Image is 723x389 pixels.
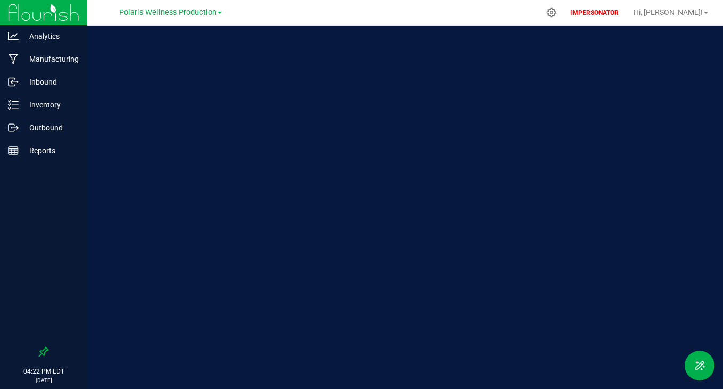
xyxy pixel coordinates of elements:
p: Inbound [19,76,82,88]
p: 04:22 PM EDT [5,367,82,376]
inline-svg: Reports [8,145,19,156]
p: IMPERSONATOR [566,8,623,18]
p: [DATE] [5,376,82,384]
span: Hi, [PERSON_NAME]! [634,8,703,16]
button: Toggle Menu [685,351,714,380]
p: Inventory [19,98,82,111]
inline-svg: Manufacturing [8,54,19,64]
inline-svg: Inbound [8,77,19,87]
inline-svg: Inventory [8,100,19,110]
p: Analytics [19,30,82,43]
inline-svg: Outbound [8,122,19,133]
label: Pin the sidebar to full width on large screens [38,346,49,357]
div: Manage settings [545,7,558,18]
p: Outbound [19,121,82,134]
inline-svg: Analytics [8,31,19,42]
p: Reports [19,144,82,157]
p: Manufacturing [19,53,82,65]
span: Polaris Wellness Production [119,8,217,17]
